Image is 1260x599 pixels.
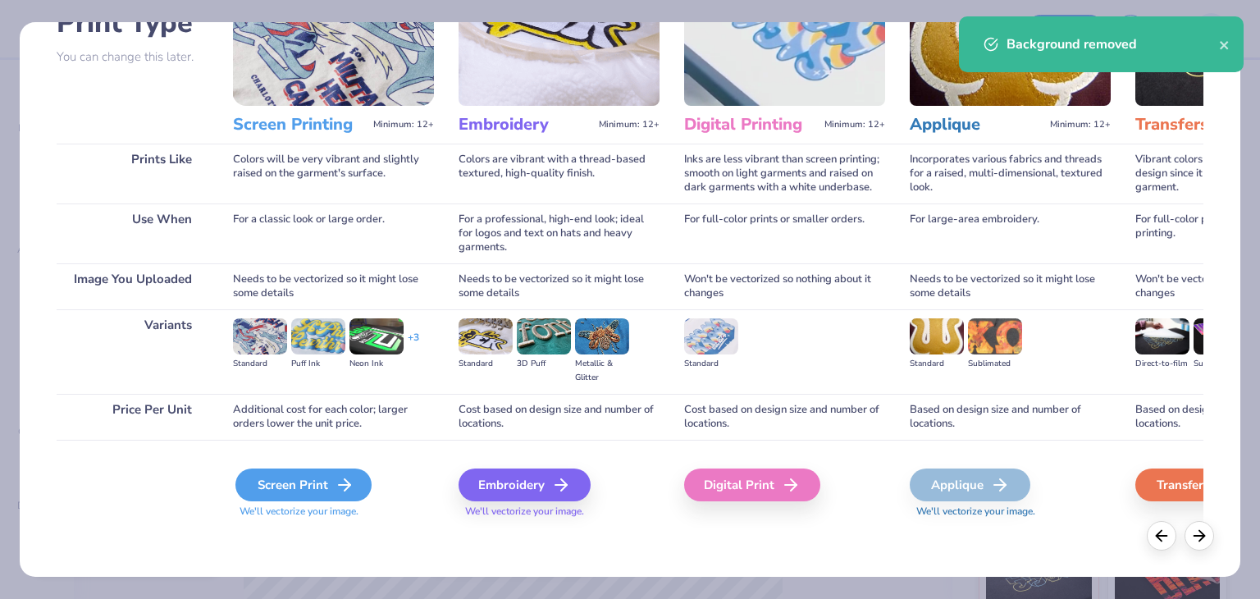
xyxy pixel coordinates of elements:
p: You can change this later. [57,50,208,64]
div: Supacolor [1194,357,1248,371]
img: Supacolor [1194,318,1248,354]
img: Puff Ink [291,318,345,354]
div: Based on design size and number of locations. [910,394,1111,440]
h3: Screen Printing [233,114,367,135]
div: Metallic & Glitter [575,357,629,385]
div: Needs to be vectorized so it might lose some details [910,263,1111,309]
div: Additional cost for each color; larger orders lower the unit price. [233,394,434,440]
div: 3D Puff [517,357,571,371]
div: For full-color prints or smaller orders. [684,203,885,263]
div: Colors are vibrant with a thread-based textured, high-quality finish. [459,144,660,203]
div: Screen Print [235,469,372,501]
div: Embroidery [459,469,591,501]
div: Sublimated [968,357,1022,371]
div: Variants [57,309,208,394]
img: Standard [684,318,738,354]
div: Incorporates various fabrics and threads for a raised, multi-dimensional, textured look. [910,144,1111,203]
button: close [1219,34,1230,54]
img: Metallic & Glitter [575,318,629,354]
div: Price Per Unit [57,394,208,440]
img: Standard [233,318,287,354]
h3: Applique [910,114,1043,135]
div: + 3 [408,331,419,359]
div: Transfers [1135,469,1256,501]
div: Inks are less vibrant than screen printing; smooth on light garments and raised on dark garments ... [684,144,885,203]
img: Standard [459,318,513,354]
span: We'll vectorize your image. [233,505,434,519]
div: Image You Uploaded [57,263,208,309]
div: Applique [910,469,1030,501]
div: For a classic look or large order. [233,203,434,263]
div: Background removed [1007,34,1219,54]
div: Prints Like [57,144,208,203]
div: Standard [910,357,964,371]
div: Needs to be vectorized so it might lose some details [459,263,660,309]
span: Minimum: 12+ [1050,119,1111,130]
span: Minimum: 12+ [824,119,885,130]
img: Neon Ink [349,318,404,354]
div: For large-area embroidery. [910,203,1111,263]
div: Won't be vectorized so nothing about it changes [684,263,885,309]
span: We'll vectorize your image. [910,505,1111,519]
img: Direct-to-film [1135,318,1189,354]
div: Puff Ink [291,357,345,371]
div: Use When [57,203,208,263]
h3: Digital Printing [684,114,818,135]
div: Digital Print [684,469,820,501]
div: Cost based on design size and number of locations. [459,394,660,440]
img: Sublimated [968,318,1022,354]
span: We'll vectorize your image. [459,505,660,519]
span: Minimum: 12+ [599,119,660,130]
div: Cost based on design size and number of locations. [684,394,885,440]
img: 3D Puff [517,318,571,354]
div: Colors will be very vibrant and slightly raised on the garment's surface. [233,144,434,203]
div: Standard [684,357,738,371]
span: Minimum: 12+ [373,119,434,130]
div: Standard [233,357,287,371]
div: Neon Ink [349,357,404,371]
div: For a professional, high-end look; ideal for logos and text on hats and heavy garments. [459,203,660,263]
div: Direct-to-film [1135,357,1189,371]
div: Needs to be vectorized so it might lose some details [233,263,434,309]
h3: Embroidery [459,114,592,135]
div: Standard [459,357,513,371]
img: Standard [910,318,964,354]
